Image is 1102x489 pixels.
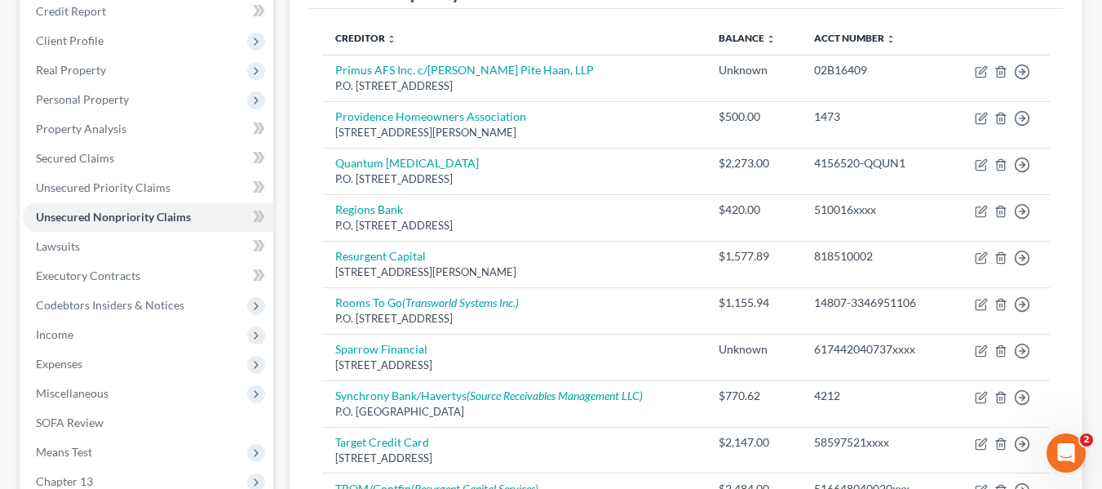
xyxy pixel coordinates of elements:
[335,435,429,449] a: Target Credit Card
[719,295,788,311] div: $1,155.94
[719,202,788,218] div: $420.00
[36,33,104,47] span: Client Profile
[36,4,106,18] span: Credit Report
[36,151,114,165] span: Secured Claims
[1080,433,1093,447] span: 2
[335,296,519,309] a: Rooms To Go(Transworld Systems Inc.)
[23,408,273,438] a: SOFA Review
[814,32,896,44] a: Acct Number unfold_more
[719,434,788,451] div: $2,147.00
[814,202,936,218] div: 510016xxxx
[335,32,396,44] a: Creditor unfold_more
[36,474,93,488] span: Chapter 13
[719,32,776,44] a: Balance unfold_more
[36,357,82,371] span: Expenses
[335,311,693,327] div: P.O. [STREET_ADDRESS]
[36,92,129,106] span: Personal Property
[814,295,936,311] div: 14807-3346951106
[23,173,273,202] a: Unsecured Priority Claims
[36,180,170,194] span: Unsecured Priority Claims
[766,34,776,44] i: unfold_more
[335,249,426,263] a: Resurgent Capital
[23,261,273,291] a: Executory Contracts
[814,341,936,358] div: 617442040737xxxx
[36,239,80,253] span: Lawsuits
[402,296,519,309] i: (Transworld Systems Inc.)
[335,171,693,187] div: P.O. [STREET_ADDRESS]
[23,232,273,261] a: Lawsuits
[36,298,184,312] span: Codebtors Insiders & Notices
[719,62,788,78] div: Unknown
[36,416,104,429] span: SOFA Review
[719,248,788,265] div: $1,577.89
[335,404,693,420] div: P.O. [GEOGRAPHIC_DATA]
[814,434,936,451] div: 58597521xxxx
[1047,433,1086,473] iframe: Intercom live chat
[335,156,479,170] a: Quantum [MEDICAL_DATA]
[23,144,273,173] a: Secured Claims
[719,155,788,171] div: $2,273.00
[36,269,140,282] span: Executory Contracts
[387,34,396,44] i: unfold_more
[719,341,788,358] div: Unknown
[335,342,427,356] a: Sparrow Financial
[335,125,693,140] div: [STREET_ADDRESS][PERSON_NAME]
[335,358,693,373] div: [STREET_ADDRESS]
[335,109,526,123] a: Providence Homeowners Association
[335,63,594,77] a: Primus AFS Inc. c/[PERSON_NAME] Pite Haan, LLP
[335,202,403,216] a: Regions Bank
[36,122,126,136] span: Property Analysis
[36,445,92,459] span: Means Test
[335,451,693,466] div: [STREET_ADDRESS]
[335,389,643,402] a: Synchrony Bank/Havertys(Source Receivables Management LLC)
[23,202,273,232] a: Unsecured Nonpriority Claims
[36,327,73,341] span: Income
[814,62,936,78] div: 02B16409
[814,248,936,265] div: 818510002
[335,78,693,94] div: P.O. [STREET_ADDRESS]
[36,210,191,224] span: Unsecured Nonpriority Claims
[335,265,693,280] div: [STREET_ADDRESS][PERSON_NAME]
[719,388,788,404] div: $770.62
[23,114,273,144] a: Property Analysis
[719,109,788,125] div: $500.00
[886,34,896,44] i: unfold_more
[36,63,106,77] span: Real Property
[814,388,936,404] div: 4212
[814,155,936,171] div: 4156520-QQUN1
[814,109,936,125] div: 1473
[335,218,693,233] div: P.O. [STREET_ADDRESS]
[467,389,643,402] i: (Source Receivables Management LLC)
[36,386,108,400] span: Miscellaneous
